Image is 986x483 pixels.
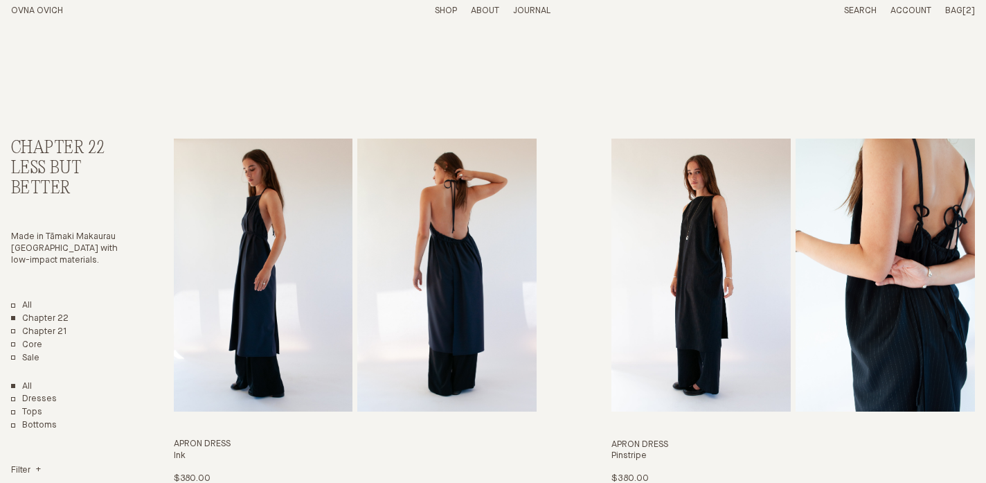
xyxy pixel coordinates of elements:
[174,139,353,412] img: Apron Dress
[513,6,550,15] a: Journal
[890,6,931,15] a: Account
[174,474,210,483] span: $380.00
[11,313,69,325] a: Chapter 22
[11,420,57,432] a: Bottoms
[174,450,537,462] h4: Ink
[844,6,877,15] a: Search
[611,439,975,451] h3: Apron Dress
[11,465,41,477] summary: Filter
[11,6,63,15] a: Home
[174,439,537,450] h3: Apron Dress
[945,6,962,15] span: Bag
[11,394,57,405] a: Dresses
[962,6,975,15] span: [2]
[11,159,122,199] h3: Less But Better
[435,6,457,15] a: Shop
[11,340,42,351] a: Core
[471,6,499,17] summary: About
[611,139,791,412] img: Apron Dress
[611,450,975,462] h4: Pinstripe
[11,231,122,267] p: Made in Tāmaki Makaurau [GEOGRAPHIC_DATA] with low-impact materials.
[611,474,648,483] span: $380.00
[11,381,32,393] a: Show All
[11,300,32,312] a: All
[11,353,39,365] a: Sale
[11,326,67,338] a: Chapter 21
[11,139,122,159] h2: Chapter 22
[11,407,42,419] a: Tops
